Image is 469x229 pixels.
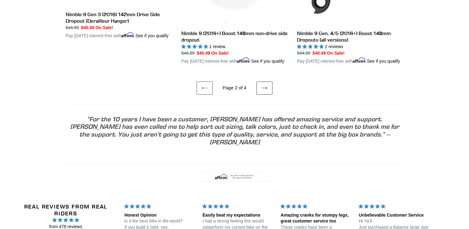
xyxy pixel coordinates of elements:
[124,212,195,218] div: Honest Opinion
[281,203,351,210] div: 5 stars
[202,203,273,210] div: 5 stars
[359,212,429,218] div: Unbelievable Customer Service
[281,212,351,224] div: Amazing cranks for stumpy legs, great customer service too
[24,203,108,217] h2: Real Reviews from Real Riders
[197,172,272,182] img: 0% financing for 6 months using Affirm. Limited time offer ends soon.
[70,115,399,146] span: "For the 10 years I have been a customer, [PERSON_NAME] has offered amazing service and support. ...
[359,203,429,210] div: 5 stars
[202,212,273,218] div: Easily beat my expectations
[214,84,255,92] li: Page 2 of 4
[24,217,108,223] span: 4.96 stars
[124,203,195,210] div: 5 stars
